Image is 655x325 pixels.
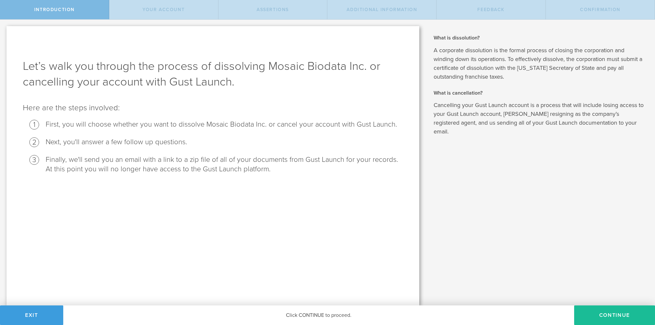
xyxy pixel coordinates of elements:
[142,7,185,12] span: Your Account
[257,7,289,12] span: Assertions
[46,137,403,147] li: Next, you'll answer a few follow up questions.
[63,305,574,325] div: Click CONTINUE to proceed.
[23,58,403,90] h1: Let’s walk you through the process of dissolving Mosaic Biodata Inc. or cancelling your account w...
[434,46,645,81] p: A corporate dissolution is the formal process of closing the corporation and winding down its ope...
[46,155,403,174] li: Finally, we'll send you an email with a link to a zip file of all of your documents from Gust Lau...
[477,7,505,12] span: Feedback
[23,103,403,113] p: Here are the steps involved:
[46,120,403,129] li: First, you will choose whether you want to dissolve Mosaic Biodata Inc. or cancel your account wi...
[434,89,645,97] h2: What is cancellation?
[347,7,417,12] span: Additional Information
[574,305,655,325] button: Continue
[434,34,645,41] h2: What is dissolution?
[434,101,645,136] p: Cancelling your Gust Launch account is a process that will include losing access to your Gust Lau...
[622,274,655,305] iframe: Chat Widget
[34,7,75,12] span: Introduction
[580,7,620,12] span: Confirmation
